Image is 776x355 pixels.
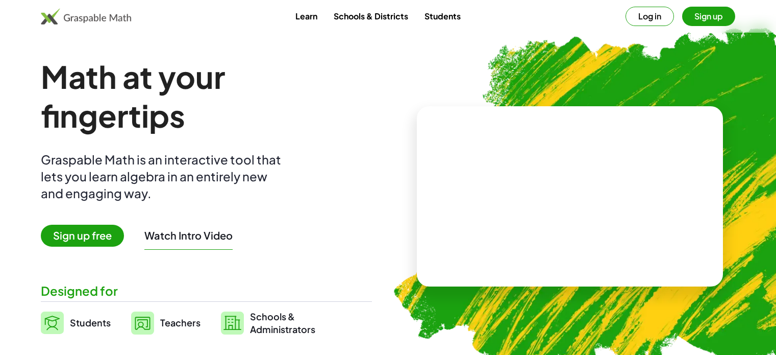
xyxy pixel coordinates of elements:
img: svg%3e [41,312,64,334]
img: svg%3e [221,312,244,335]
span: Sign up free [41,225,124,247]
div: Graspable Math is an interactive tool that lets you learn algebra in an entirely new and engaging... [41,151,286,202]
a: Students [41,310,111,336]
a: Learn [287,7,326,26]
a: Schools & Districts [326,7,416,26]
span: Teachers [160,317,201,328]
h1: Math at your fingertips [41,57,365,135]
a: Students [416,7,469,26]
span: Schools & Administrators [250,310,315,336]
a: Teachers [131,310,201,336]
img: svg%3e [131,312,154,335]
a: Schools &Administrators [221,310,315,336]
button: Sign up [682,7,735,26]
span: Students [70,317,111,328]
button: Watch Intro Video [144,229,233,242]
video: What is this? This is dynamic math notation. Dynamic math notation plays a central role in how Gr... [493,158,646,235]
div: Designed for [41,282,372,299]
button: Log in [625,7,674,26]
